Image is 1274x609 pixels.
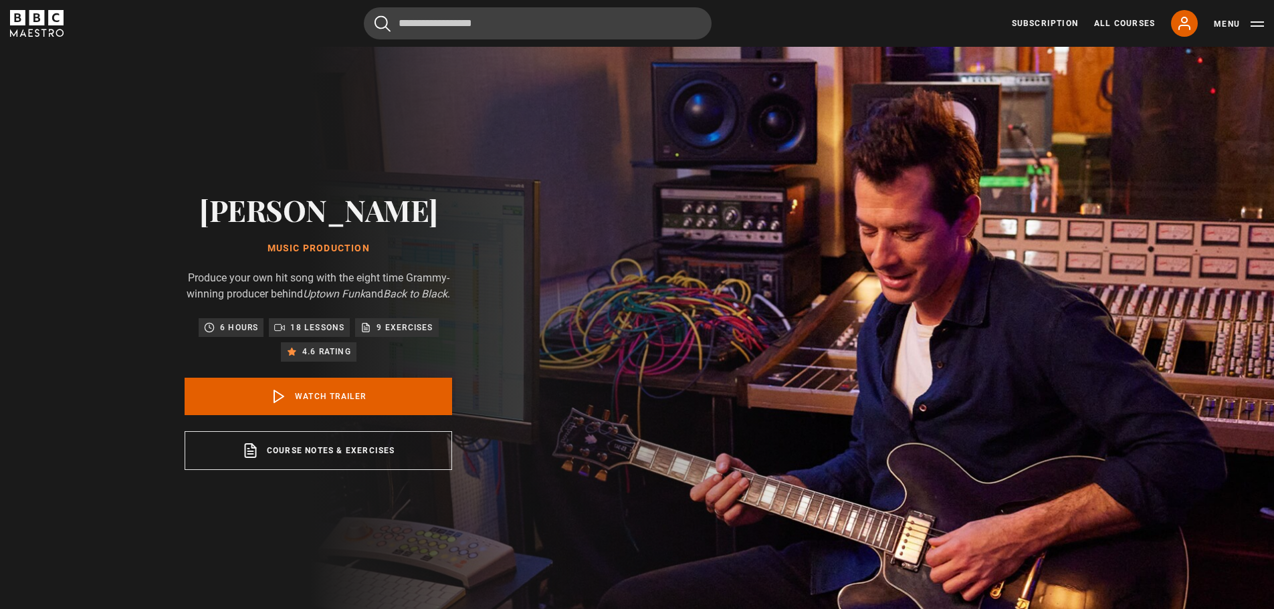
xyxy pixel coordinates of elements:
button: Submit the search query [375,15,391,32]
p: 6 hours [220,321,258,334]
svg: BBC Maestro [10,10,64,37]
p: 9 exercises [377,321,433,334]
p: Produce your own hit song with the eight time Grammy-winning producer behind and . [185,270,452,302]
p: 4.6 rating [302,345,351,358]
a: Course notes & exercises [185,431,452,470]
a: Subscription [1012,17,1078,29]
h2: [PERSON_NAME] [185,193,452,227]
a: Watch Trailer [185,378,452,415]
input: Search [364,7,712,39]
button: Toggle navigation [1214,17,1264,31]
i: Uptown Funk [303,287,365,300]
p: 18 lessons [290,321,344,334]
h1: Music Production [185,243,452,254]
a: All Courses [1094,17,1155,29]
i: Back to Black [383,287,447,300]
